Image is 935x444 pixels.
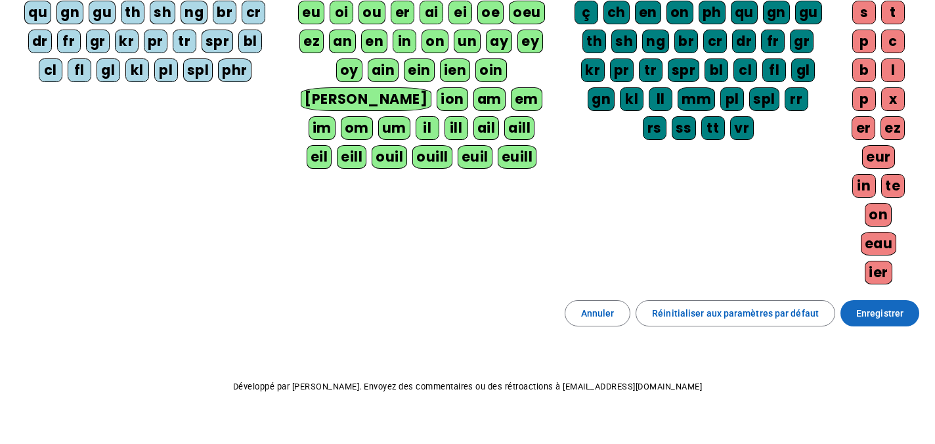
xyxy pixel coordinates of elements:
[329,30,356,53] div: an
[642,30,669,53] div: ng
[861,232,897,255] div: eau
[701,116,725,140] div: tt
[761,30,785,53] div: fr
[852,87,876,111] div: p
[749,87,779,111] div: spl
[473,116,500,140] div: ail
[881,30,905,53] div: c
[881,58,905,82] div: l
[154,58,178,82] div: pl
[454,30,481,53] div: un
[732,30,756,53] div: dr
[404,58,435,82] div: ein
[581,58,605,82] div: kr
[307,145,332,169] div: eil
[121,1,144,24] div: th
[703,30,727,53] div: cr
[330,1,353,24] div: oi
[856,305,903,321] span: Enregistrer
[173,30,196,53] div: tr
[733,58,757,82] div: cl
[652,305,819,321] span: Réinitialiser aux paramètres par défaut
[588,87,615,111] div: gn
[458,145,492,169] div: euil
[477,1,504,24] div: oe
[144,30,167,53] div: pr
[636,300,835,326] button: Réinitialiser aux paramètres par défaut
[337,145,366,169] div: eill
[238,30,262,53] div: bl
[852,174,876,198] div: in
[511,87,542,111] div: em
[97,58,120,82] div: gl
[440,58,471,82] div: ien
[620,87,643,111] div: kl
[28,30,52,53] div: dr
[649,87,672,111] div: ll
[730,116,754,140] div: vr
[791,58,815,82] div: gl
[840,300,919,326] button: Enregistrer
[445,116,468,140] div: ill
[336,58,362,82] div: oy
[852,116,875,140] div: er
[668,58,700,82] div: spr
[705,58,728,82] div: bl
[639,58,663,82] div: tr
[378,116,410,140] div: um
[448,1,472,24] div: ei
[865,203,892,227] div: on
[368,58,399,82] div: ain
[731,1,758,24] div: qu
[361,30,387,53] div: en
[359,1,385,24] div: ou
[416,116,439,140] div: il
[372,145,407,169] div: ouil
[24,1,51,24] div: qu
[785,87,808,111] div: rr
[635,1,661,24] div: en
[603,1,630,24] div: ch
[672,116,696,140] div: ss
[183,58,213,82] div: spl
[862,145,895,169] div: eur
[150,1,175,24] div: sh
[299,30,324,53] div: ez
[115,30,139,53] div: kr
[86,30,110,53] div: gr
[762,58,786,82] div: fl
[582,30,606,53] div: th
[242,1,265,24] div: cr
[504,116,534,140] div: aill
[881,87,905,111] div: x
[581,305,615,321] span: Annuler
[486,30,512,53] div: ay
[213,1,236,24] div: br
[575,1,598,24] div: ç
[181,1,207,24] div: ng
[202,30,234,53] div: spr
[218,58,251,82] div: phr
[39,58,62,82] div: cl
[57,30,81,53] div: fr
[611,30,637,53] div: sh
[393,30,416,53] div: in
[517,30,543,53] div: ey
[565,300,631,326] button: Annuler
[475,58,507,82] div: oin
[498,145,536,169] div: euill
[720,87,744,111] div: pl
[881,116,905,140] div: ez
[420,1,443,24] div: ai
[301,87,431,111] div: [PERSON_NAME]
[437,87,468,111] div: ion
[68,58,91,82] div: fl
[852,1,876,24] div: s
[852,30,876,53] div: p
[881,174,905,198] div: te
[674,30,698,53] div: br
[643,116,666,140] div: rs
[852,58,876,82] div: b
[125,58,149,82] div: kl
[391,1,414,24] div: er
